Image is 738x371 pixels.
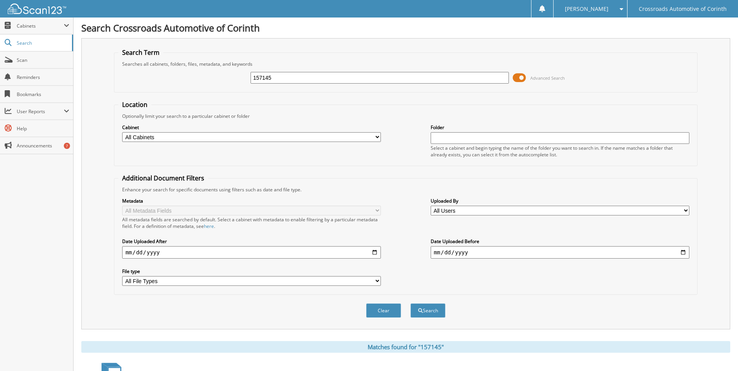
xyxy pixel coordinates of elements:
span: Advanced Search [530,75,565,81]
span: [PERSON_NAME] [565,7,608,11]
input: start [122,246,381,259]
label: Metadata [122,198,381,204]
div: All metadata fields are searched by default. Select a cabinet with metadata to enable filtering b... [122,216,381,229]
div: Optionally limit your search to a particular cabinet or folder [118,113,693,119]
label: Uploaded By [431,198,689,204]
div: Searches all cabinets, folders, files, metadata, and keywords [118,61,693,67]
div: 7 [64,143,70,149]
span: Cabinets [17,23,64,29]
span: Search [17,40,68,46]
button: Search [410,303,445,318]
span: Announcements [17,142,69,149]
img: scan123-logo-white.svg [8,3,66,14]
label: File type [122,268,381,275]
label: Date Uploaded After [122,238,381,245]
label: Folder [431,124,689,131]
input: end [431,246,689,259]
span: Reminders [17,74,69,80]
legend: Location [118,100,151,109]
div: Matches found for "157145" [81,341,730,353]
button: Clear [366,303,401,318]
label: Cabinet [122,124,381,131]
span: User Reports [17,108,64,115]
span: Crossroads Automotive of Corinth [639,7,727,11]
span: Help [17,125,69,132]
legend: Additional Document Filters [118,174,208,182]
span: Bookmarks [17,91,69,98]
legend: Search Term [118,48,163,57]
span: Scan [17,57,69,63]
a: here [204,223,214,229]
div: Enhance your search for specific documents using filters such as date and file type. [118,186,693,193]
div: Select a cabinet and begin typing the name of the folder you want to search in. If the name match... [431,145,689,158]
h1: Search Crossroads Automotive of Corinth [81,21,730,34]
label: Date Uploaded Before [431,238,689,245]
